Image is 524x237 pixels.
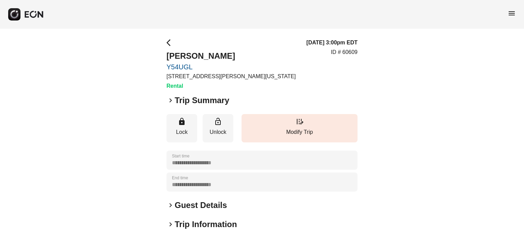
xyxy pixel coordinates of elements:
[166,96,175,104] span: keyboard_arrow_right
[166,72,296,81] p: [STREET_ADDRESS][PERSON_NAME][US_STATE]
[306,39,358,47] h3: [DATE] 3:00pm EDT
[178,117,186,126] span: lock
[166,82,296,90] h3: Rental
[166,39,175,47] span: arrow_back_ios
[166,114,197,142] button: Lock
[170,128,194,136] p: Lock
[245,128,354,136] p: Modify Trip
[175,219,237,230] h2: Trip Information
[331,48,358,56] p: ID # 60609
[166,51,296,61] h2: [PERSON_NAME]
[166,63,296,71] a: Y54UGL
[214,117,222,126] span: lock_open
[242,114,358,142] button: Modify Trip
[206,128,230,136] p: Unlock
[508,9,516,17] span: menu
[166,220,175,228] span: keyboard_arrow_right
[175,95,229,106] h2: Trip Summary
[175,200,227,211] h2: Guest Details
[295,117,304,126] span: edit_road
[203,114,233,142] button: Unlock
[166,201,175,209] span: keyboard_arrow_right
